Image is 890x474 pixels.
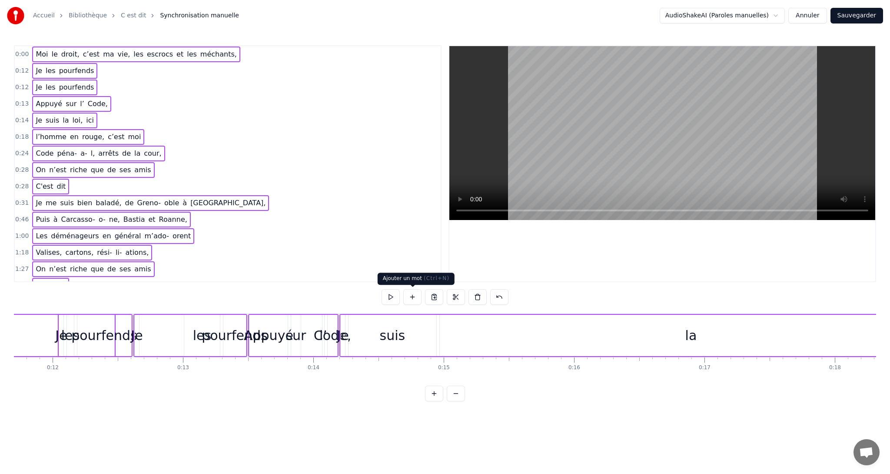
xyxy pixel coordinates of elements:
[144,231,170,241] span: m’ado-
[35,214,50,224] span: Puis
[424,275,449,281] span: ( Ctrl+N )
[90,148,96,158] span: l,
[146,49,174,59] span: escrocs
[337,326,349,345] div: Je
[830,8,883,23] button: Sauvegarder
[95,198,122,208] span: baladé,
[33,11,55,20] a: Accueil
[15,83,29,92] span: 0:12
[125,247,150,257] span: ations,
[15,116,29,125] span: 0:14
[69,264,88,274] span: riche
[35,82,43,92] span: Je
[35,231,48,241] span: Les
[685,326,697,345] div: la
[98,214,106,224] span: o-
[124,198,135,208] span: de
[96,247,113,257] span: rési-
[60,49,80,59] span: droit,
[15,166,29,174] span: 0:28
[102,49,115,59] span: ma
[7,7,24,24] img: youka
[85,115,95,125] span: ici
[568,364,580,371] div: 0:16
[35,247,63,257] span: Valises,
[35,198,43,208] span: Je
[35,181,54,191] span: C'est
[108,214,121,224] span: ne,
[133,148,141,158] span: la
[15,100,29,108] span: 0:13
[853,439,880,465] a: Ouvrir le chat
[15,50,29,59] span: 0:00
[35,49,49,59] span: Moi
[202,326,267,345] div: pourfends
[53,214,59,224] span: à
[117,49,131,59] span: vie,
[378,273,455,285] div: Ajouter un mot
[133,264,152,274] span: amis
[97,148,120,158] span: arrêts
[160,11,239,20] span: Synchronisation manuelle
[107,132,125,142] span: c’est
[81,132,105,142] span: rouge,
[45,115,60,125] span: suis
[47,364,59,371] div: 0:12
[15,67,29,75] span: 0:12
[79,99,85,109] span: l’
[56,181,66,191] span: dit
[87,99,109,109] span: Code,
[55,326,67,345] div: Je
[119,165,132,175] span: ses
[121,148,132,158] span: de
[35,280,54,290] span: C'est
[45,198,57,208] span: me
[199,49,238,59] span: méchants,
[15,182,29,191] span: 0:28
[15,265,29,274] span: 1:27
[143,148,162,158] span: cour,
[35,115,43,125] span: Je
[193,326,211,345] div: les
[61,326,80,345] div: les
[788,8,827,23] button: Annuler
[314,326,351,345] div: Code,
[106,264,117,274] span: de
[58,66,95,76] span: pourfends
[186,49,198,59] span: les
[286,326,306,345] div: sur
[69,165,88,175] span: riche
[48,264,67,274] span: n’est
[114,231,142,241] span: général
[119,264,132,274] span: ses
[33,11,239,20] nav: breadcrumb
[121,11,146,20] a: C est dit
[35,165,46,175] span: On
[51,49,59,59] span: le
[69,132,80,142] span: en
[15,133,29,141] span: 0:18
[123,214,146,224] span: Bastia
[127,132,142,142] span: moi
[35,148,54,158] span: Code
[15,232,29,240] span: 1:00
[71,326,137,345] div: pourfends
[172,231,192,241] span: orent
[147,214,156,224] span: et
[699,364,711,371] div: 0:17
[131,326,143,345] div: Je
[90,264,105,274] span: que
[48,165,67,175] span: n’est
[15,248,29,257] span: 1:18
[308,364,319,371] div: 0:14
[244,326,293,345] div: Appuyé
[115,247,123,257] span: li-
[15,199,29,207] span: 0:31
[177,364,189,371] div: 0:13
[56,280,66,290] span: dit
[72,115,84,125] span: loi,
[133,165,152,175] span: amis
[35,99,63,109] span: Appuyé
[58,82,95,92] span: pourfends
[76,198,93,208] span: bien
